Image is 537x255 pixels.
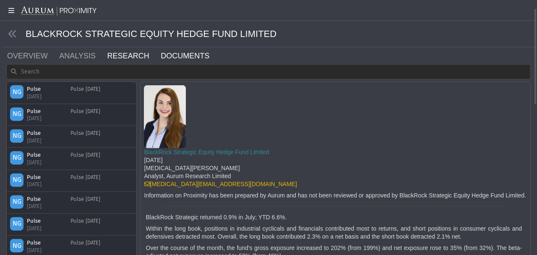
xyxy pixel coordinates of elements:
div: Pulse [DATE] [70,107,100,122]
div: Pulse [27,173,60,181]
img: Aurum-Proximity%20white.svg [21,6,96,16]
div: NG [10,151,23,165]
div: NG [10,217,23,231]
p: Within the long book, positions in industrial cyclicals and financials contributed most to return... [146,225,522,241]
div: NG [10,129,23,143]
div: Pulse [DATE] [70,85,100,100]
div: [DATE] [27,181,60,188]
div: NG [10,85,23,99]
div: [DATE] [27,159,60,166]
div: Pulse [27,107,60,115]
div: Pulse [DATE] [70,195,100,210]
div: [DATE] [144,156,527,164]
div: [DATE] [27,115,60,122]
div: Pulse [27,85,60,93]
div: Pulse [27,129,60,137]
div: Pulse [27,151,60,159]
div: [MEDICAL_DATA][PERSON_NAME] [144,164,527,172]
div: BLACKROCK STRATEGIC EQUITY HEDGE FUND LIMITED [2,21,537,47]
div: [DATE] [27,224,60,232]
div: NG [10,195,23,208]
div: Pulse [DATE] [70,129,100,144]
a: BlackRock Strategic Equity Hedge Fund Limited [144,149,269,155]
div: NG [10,107,23,121]
div: Pulse [DATE] [70,217,100,232]
div: Pulse [27,195,60,202]
p: BlackRock Strategic returned 0.9% in July; YTD 6.6%. [146,213,522,221]
div: Pulse [DATE] [70,151,100,166]
div: NG [10,239,23,252]
a: OVERVIEW [6,47,58,64]
a: DOCUMENTS [160,47,220,64]
a: ANALYSIS [58,47,106,64]
div: Pulse [DATE] [70,173,100,188]
div: [DATE] [27,137,60,144]
div: Pulse [DATE] [70,239,100,254]
div: [DATE] [27,202,60,210]
a: RESEARCH [107,47,160,64]
div: Pulse [27,217,60,225]
div: Pulse [27,239,60,247]
a: [MEDICAL_DATA][EMAIL_ADDRESS][DOMAIN_NAME] [144,181,297,187]
div: [DATE] [27,247,60,254]
img: image [144,85,186,148]
div: [DATE] [27,93,60,100]
div: NG [10,173,23,187]
div: Information on Proximity has been prepared by Aurum and has not been reviewed or approved by Blac... [144,192,527,200]
div: Analyst, Aurum Research Limited [144,172,527,180]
